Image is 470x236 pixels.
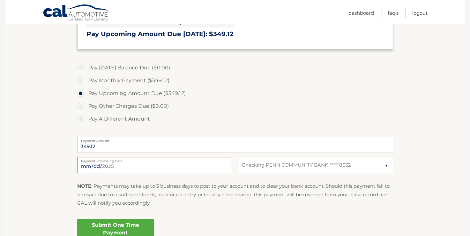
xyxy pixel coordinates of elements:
label: Payment Processing Date [77,157,232,162]
label: Pay Monthly Payment ($349.12) [77,74,393,87]
h3: Pay Upcoming Amount Due [DATE]: $349.12 [86,30,384,38]
input: Payment Date [77,157,232,173]
strong: NOTE [77,183,91,189]
a: Dashboard [348,8,374,18]
label: Pay [DATE] Balance Due ($0.00) [77,61,393,74]
a: Logout [412,8,428,18]
a: Cal Automotive [43,4,110,23]
label: Pay A Different Amount [77,113,393,125]
label: Pay Other Charges Due ($0.00) [77,100,393,113]
p: : Payments may take up to 3 business days to post to your account and to clear your bank account.... [77,182,393,207]
a: FAQ's [388,8,399,18]
label: Payment Amount [77,137,393,142]
label: Pay Upcoming Amount Due ($349.12) [77,87,393,100]
input: Payment Amount [77,137,393,153]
